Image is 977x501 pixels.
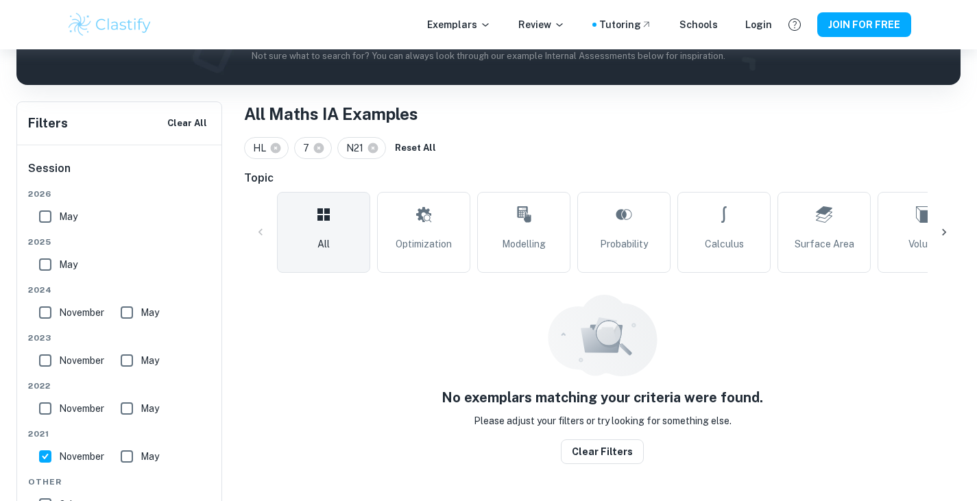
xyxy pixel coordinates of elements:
[518,17,565,32] p: Review
[244,170,961,186] h6: Topic
[67,11,154,38] img: Clastify logo
[474,413,732,428] p: Please adjust your filters or try looking for something else.
[244,101,961,126] h1: All Maths IA Examples
[28,188,212,200] span: 2026
[27,49,950,63] p: Not sure what to search for? You can always look through our example Internal Assessments below f...
[502,236,546,252] span: Modelling
[141,401,159,416] span: May
[303,140,315,156] span: 7
[28,284,212,296] span: 2024
[59,449,104,464] span: November
[28,428,212,440] span: 2021
[337,137,386,159] div: N21
[141,449,159,464] span: May
[599,17,652,32] a: Tutoring
[59,209,77,224] span: May
[141,305,159,320] span: May
[294,137,332,159] div: 7
[317,236,330,252] span: All
[705,236,744,252] span: Calculus
[346,140,370,156] span: N21
[59,305,104,320] span: November
[600,236,648,252] span: Probability
[28,236,212,248] span: 2025
[28,380,212,392] span: 2022
[28,332,212,344] span: 2023
[817,12,911,37] button: JOIN FOR FREE
[783,13,806,36] button: Help and Feedback
[28,160,212,188] h6: Session
[244,137,289,159] div: HL
[141,353,159,368] span: May
[548,295,658,376] img: empty_state_resources.svg
[59,401,104,416] span: November
[59,353,104,368] span: November
[679,17,718,32] a: Schools
[427,17,491,32] p: Exemplars
[164,113,210,134] button: Clear All
[908,236,941,252] span: Volume
[391,138,439,158] button: Reset All
[253,140,272,156] span: HL
[396,236,452,252] span: Optimization
[28,114,68,133] h6: Filters
[795,236,854,252] span: Surface Area
[442,387,763,408] h5: No exemplars matching your criteria were found.
[561,439,644,464] button: Clear filters
[28,476,212,488] span: Other
[745,17,772,32] a: Login
[59,257,77,272] span: May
